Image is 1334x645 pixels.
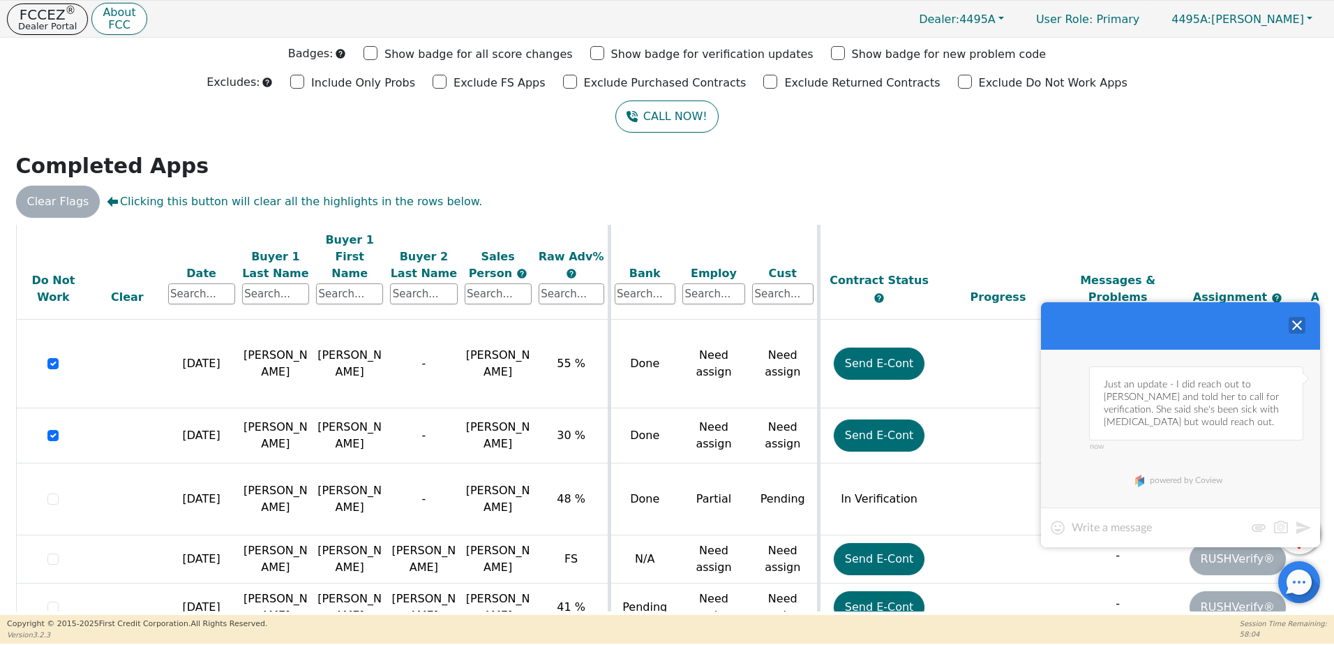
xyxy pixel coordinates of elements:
span: All Rights Reserved. [190,619,267,628]
a: powered by Coview [1127,470,1235,491]
span: [PERSON_NAME] [466,484,530,514]
span: 55 % [557,357,585,370]
p: Show badge for all score changes [384,46,573,63]
p: Exclude FS Apps [454,75,546,91]
button: AboutFCC [91,3,147,36]
span: FS [564,552,578,565]
div: Messages & Problems [1061,272,1174,306]
p: FCC [103,20,135,31]
td: Need assign [679,584,749,632]
input: Search... [168,283,235,304]
span: 48 % [557,492,585,505]
td: Done [609,464,679,535]
td: N/A [609,535,679,584]
td: [PERSON_NAME] [239,584,313,632]
div: Buyer 1 First Name [316,231,383,281]
div: Progress [942,289,1055,306]
div: Bank [615,265,676,281]
input: Search... [242,283,309,304]
input: Search... [615,283,676,304]
div: Buyer 2 Last Name [390,248,457,281]
p: Session Time Remaining: [1240,618,1327,629]
td: Need assign [679,408,749,464]
span: now [1090,443,1303,451]
button: Send E-Cont [834,348,925,380]
td: Need assign [679,535,749,584]
td: Done [609,320,679,408]
td: [PERSON_NAME] [387,584,460,632]
button: Send E-Cont [834,543,925,575]
p: About [103,7,135,18]
td: Need assign [749,320,818,408]
td: [DATE] [165,320,239,408]
p: Exclude Returned Contracts [784,75,940,91]
input: Search... [465,283,532,304]
td: [DATE] [165,464,239,535]
span: Contract Status [830,274,929,287]
sup: ® [66,4,76,17]
span: [PERSON_NAME] [466,348,530,378]
span: [PERSON_NAME] [1171,13,1304,26]
div: Buyer 1 Last Name [242,248,309,281]
p: FCCEZ [18,8,77,22]
input: Search... [539,283,604,304]
p: Include Only Probs [311,75,415,91]
span: 30 % [557,429,585,442]
td: [PERSON_NAME] [239,320,313,408]
button: Send E-Cont [834,591,925,623]
strong: Completed Apps [16,154,209,178]
td: In Verification [818,464,938,535]
td: [PERSON_NAME] [239,535,313,584]
td: Need assign [679,320,749,408]
button: Send E-Cont [834,420,925,452]
td: [DATE] [165,535,239,584]
span: [PERSON_NAME] [466,544,530,574]
span: Dealer: [919,13,959,26]
td: Need assign [749,535,818,584]
p: 58:04 [1240,629,1327,639]
td: [PERSON_NAME] [313,320,387,408]
div: Do Not Work [20,272,87,306]
span: [PERSON_NAME] [466,592,530,622]
div: Date [168,265,235,281]
td: - [387,408,460,464]
p: Exclude Purchased Contracts [584,75,747,91]
input: Search... [316,283,383,304]
td: Pending [749,464,818,535]
span: Assignment [1193,290,1271,304]
span: [PERSON_NAME] [466,420,530,450]
td: [PERSON_NAME] [387,535,460,584]
td: Partial [679,464,749,535]
span: 4495A: [1171,13,1211,26]
button: 4495A:[PERSON_NAME] [1157,8,1327,30]
span: 41 % [557,600,585,614]
button: FCCEZ®Dealer Portal [7,3,88,35]
input: Search... [752,283,814,304]
td: Done [609,408,679,464]
td: [PERSON_NAME] [313,464,387,535]
div: Just an update - I did reach out to [PERSON_NAME] and told her to call for verification. She said... [1089,366,1303,440]
td: [DATE] [165,584,239,632]
p: Dealer Portal [18,22,77,31]
button: Dealer:4495A [904,8,1019,30]
td: Pending [609,584,679,632]
span: Sales Person [469,249,516,279]
p: Exclude Do Not Work Apps [979,75,1127,91]
span: 4495A [919,13,996,26]
span: Clicking this button will clear all the highlights in the rows below. [107,193,482,210]
td: - [387,320,460,408]
input: Search... [682,283,745,304]
td: [PERSON_NAME] [239,408,313,464]
p: - [1061,595,1174,612]
td: [PERSON_NAME] [313,535,387,584]
span: User Role : [1036,13,1093,26]
td: [PERSON_NAME] [239,464,313,535]
a: User Role: Primary [1022,6,1153,33]
p: Show badge for new problem code [852,46,1047,63]
p: Show badge for verification updates [611,46,814,63]
div: Employ [682,265,745,281]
